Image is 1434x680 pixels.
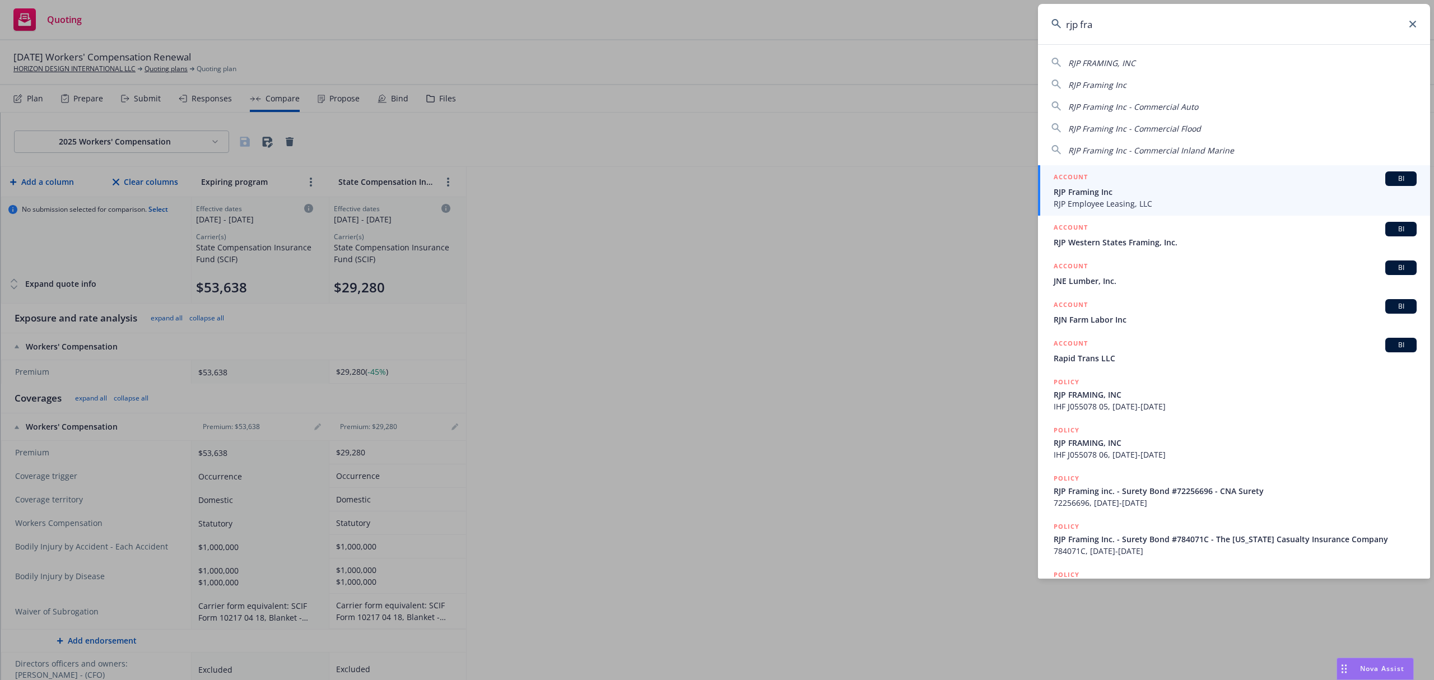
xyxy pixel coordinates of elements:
h5: ACCOUNT [1054,338,1088,351]
a: ACCOUNTBIRJP Western States Framing, Inc. [1038,216,1430,254]
h5: POLICY [1054,569,1079,580]
div: Drag to move [1337,658,1351,679]
h5: POLICY [1054,376,1079,388]
span: RJP Framing Inc. - Surety Bond #784071C - The [US_STATE] Casualty Insurance Company [1054,533,1417,545]
a: POLICYRJP FRAMING, INCIHF J055078 05, [DATE]-[DATE] [1038,370,1430,418]
h5: ACCOUNT [1054,171,1088,185]
span: RJP FRAMING, INC [1054,389,1417,400]
h5: POLICY [1054,425,1079,436]
span: RJP FRAMING, INC [1068,58,1135,68]
a: POLICY [1038,563,1430,611]
a: ACCOUNTBIRapid Trans LLC [1038,332,1430,370]
input: Search... [1038,4,1430,44]
span: Rapid Trans LLC [1054,352,1417,364]
a: ACCOUNTBIJNE Lumber, Inc. [1038,254,1430,293]
h5: ACCOUNT [1054,299,1088,313]
span: RJP FRAMING, INC [1054,437,1417,449]
span: IHF J055078 06, [DATE]-[DATE] [1054,449,1417,460]
span: BI [1390,340,1412,350]
span: RJP Framing Inc [1054,186,1417,198]
h5: ACCOUNT [1054,222,1088,235]
a: ACCOUNTBIRJN Farm Labor Inc [1038,293,1430,332]
span: RJP Framing Inc [1068,80,1126,90]
span: Nova Assist [1360,664,1404,673]
span: RJP Framing Inc - Commercial Flood [1068,123,1201,134]
span: BI [1390,224,1412,234]
button: Nova Assist [1337,658,1414,680]
span: BI [1390,174,1412,184]
h5: POLICY [1054,473,1079,484]
span: IHF J055078 05, [DATE]-[DATE] [1054,400,1417,412]
span: 784071C, [DATE]-[DATE] [1054,545,1417,557]
span: BI [1390,263,1412,273]
span: BI [1390,301,1412,311]
h5: ACCOUNT [1054,260,1088,274]
span: JNE Lumber, Inc. [1054,275,1417,287]
span: RJP Framing Inc - Commercial Auto [1068,101,1198,112]
span: RJP Framing inc. - Surety Bond #72256696 - CNA Surety [1054,485,1417,497]
a: ACCOUNTBIRJP Framing IncRJP Employee Leasing, LLC [1038,165,1430,216]
span: RJP Framing Inc - Commercial Inland Marine [1068,145,1234,156]
span: RJN Farm Labor Inc [1054,314,1417,325]
h5: POLICY [1054,521,1079,532]
a: POLICYRJP Framing Inc. - Surety Bond #784071C - The [US_STATE] Casualty Insurance Company784071C,... [1038,515,1430,563]
span: 72256696, [DATE]-[DATE] [1054,497,1417,509]
a: POLICYRJP FRAMING, INCIHF J055078 06, [DATE]-[DATE] [1038,418,1430,467]
span: RJP Employee Leasing, LLC [1054,198,1417,209]
span: RJP Western States Framing, Inc. [1054,236,1417,248]
a: POLICYRJP Framing inc. - Surety Bond #72256696 - CNA Surety72256696, [DATE]-[DATE] [1038,467,1430,515]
